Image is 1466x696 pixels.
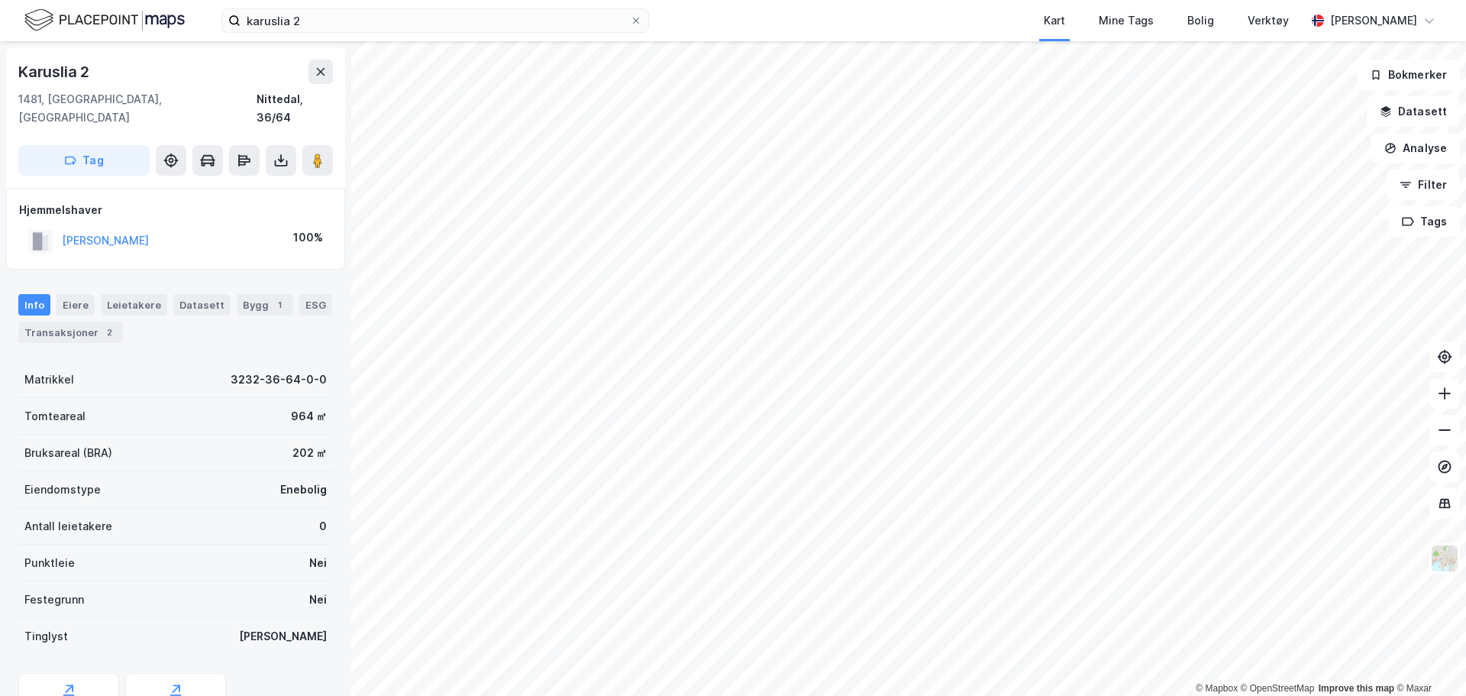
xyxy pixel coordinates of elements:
div: Festegrunn [24,591,84,609]
div: Enebolig [280,481,327,499]
div: ESG [299,294,332,316]
div: Eiere [57,294,95,316]
div: 2 [102,325,117,340]
div: Tinglyst [24,627,68,646]
button: Tag [18,145,150,176]
div: Karuslia 2 [18,60,92,84]
div: Punktleie [24,554,75,572]
button: Datasett [1367,96,1460,127]
div: Transaksjoner [18,322,123,343]
iframe: Chat Widget [1390,623,1466,696]
div: Bygg [237,294,293,316]
div: Datasett [173,294,231,316]
div: Bruksareal (BRA) [24,444,112,462]
img: logo.f888ab2527a4732fd821a326f86c7f29.svg [24,7,185,34]
img: Z [1430,544,1459,573]
div: 100% [293,228,323,247]
div: Antall leietakere [24,517,112,536]
div: Bolig [1187,11,1214,30]
button: Bokmerker [1357,60,1460,90]
a: Improve this map [1319,683,1394,694]
div: Mine Tags [1099,11,1154,30]
button: Analyse [1371,133,1460,163]
div: Matrikkel [24,371,74,389]
div: Hjemmelshaver [19,201,332,219]
div: [PERSON_NAME] [1330,11,1417,30]
div: Kart [1044,11,1065,30]
div: 964 ㎡ [291,407,327,426]
button: Tags [1389,206,1460,237]
div: Eiendomstype [24,481,101,499]
div: Tomteareal [24,407,86,426]
div: Nittedal, 36/64 [257,90,333,127]
a: Mapbox [1196,683,1238,694]
a: OpenStreetMap [1241,683,1315,694]
div: 1481, [GEOGRAPHIC_DATA], [GEOGRAPHIC_DATA] [18,90,257,127]
div: Nei [309,554,327,572]
div: Verktøy [1248,11,1289,30]
div: Info [18,294,50,316]
div: [PERSON_NAME] [239,627,327,646]
div: Leietakere [101,294,167,316]
div: 3232-36-64-0-0 [231,371,327,389]
div: 202 ㎡ [292,444,327,462]
input: Søk på adresse, matrikkel, gårdeiere, leietakere eller personer [241,9,630,32]
button: Filter [1387,170,1460,200]
div: 0 [319,517,327,536]
div: 1 [272,297,287,312]
div: Nei [309,591,327,609]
